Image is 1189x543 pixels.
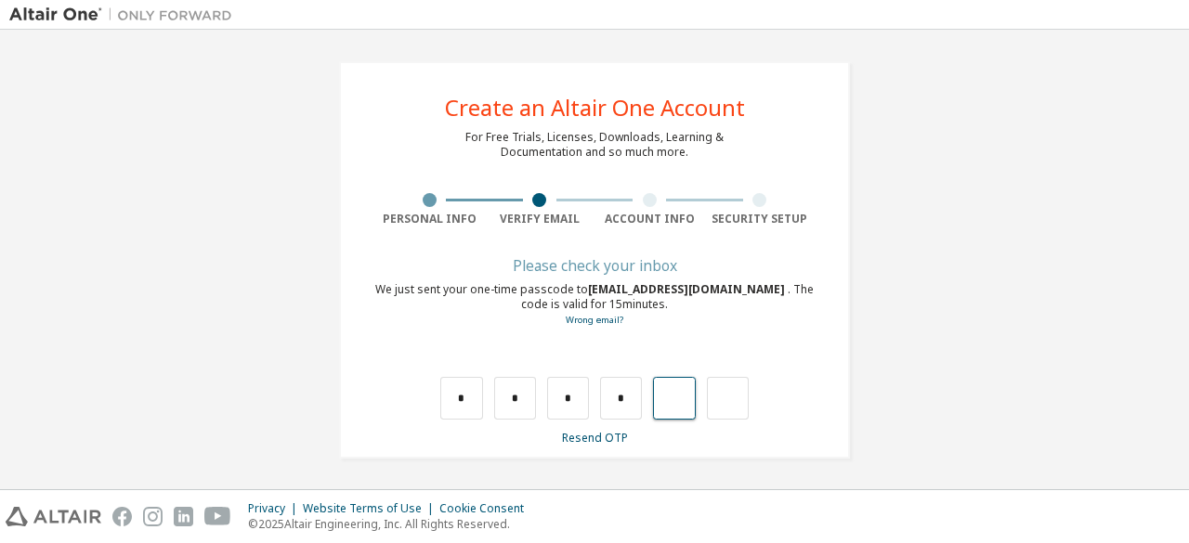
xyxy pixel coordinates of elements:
div: Security Setup [705,212,816,226]
div: Account Info [594,212,705,226]
div: Personal Info [374,212,485,226]
div: Please check your inbox [374,260,815,271]
a: Resend OTP [562,430,628,446]
span: [EMAIL_ADDRESS][DOMAIN_NAME] [588,281,788,297]
div: For Free Trials, Licenses, Downloads, Learning & Documentation and so much more. [465,130,724,160]
div: Create an Altair One Account [445,97,745,119]
img: altair_logo.svg [6,507,101,526]
div: Cookie Consent [439,501,535,516]
div: Privacy [248,501,303,516]
div: We just sent your one-time passcode to . The code is valid for 15 minutes. [374,282,815,328]
img: facebook.svg [112,507,132,526]
div: Verify Email [485,212,595,226]
img: linkedin.svg [174,507,193,526]
img: instagram.svg [143,507,163,526]
div: Website Terms of Use [303,501,439,516]
p: © 2025 Altair Engineering, Inc. All Rights Reserved. [248,516,535,532]
img: youtube.svg [204,507,231,526]
img: Altair One [9,6,242,24]
a: Go back to the registration form [566,314,623,326]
